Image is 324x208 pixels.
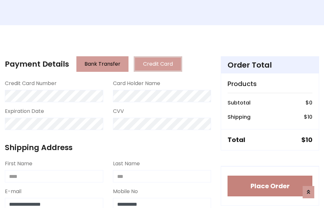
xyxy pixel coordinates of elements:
[76,56,128,72] button: Bank Transfer
[228,136,245,144] h5: Total
[113,107,124,115] label: CVV
[5,143,211,152] h4: Shipping Address
[134,56,182,72] button: Credit Card
[5,160,32,168] label: First Name
[228,80,312,88] h5: Products
[228,60,312,70] h4: Order Total
[228,114,251,120] h6: Shipping
[304,114,312,120] h6: $
[228,100,251,106] h6: Subtotal
[5,188,21,195] label: E-mail
[113,188,138,195] label: Mobile No
[113,80,160,87] label: Card Holder Name
[307,113,312,121] span: 10
[5,107,44,115] label: Expiration Date
[309,99,312,106] span: 0
[5,60,69,69] h4: Payment Details
[228,176,312,196] button: Place Order
[113,160,140,168] label: Last Name
[306,135,312,144] span: 10
[306,100,312,106] h6: $
[5,80,57,87] label: Credit Card Number
[301,136,312,144] h5: $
